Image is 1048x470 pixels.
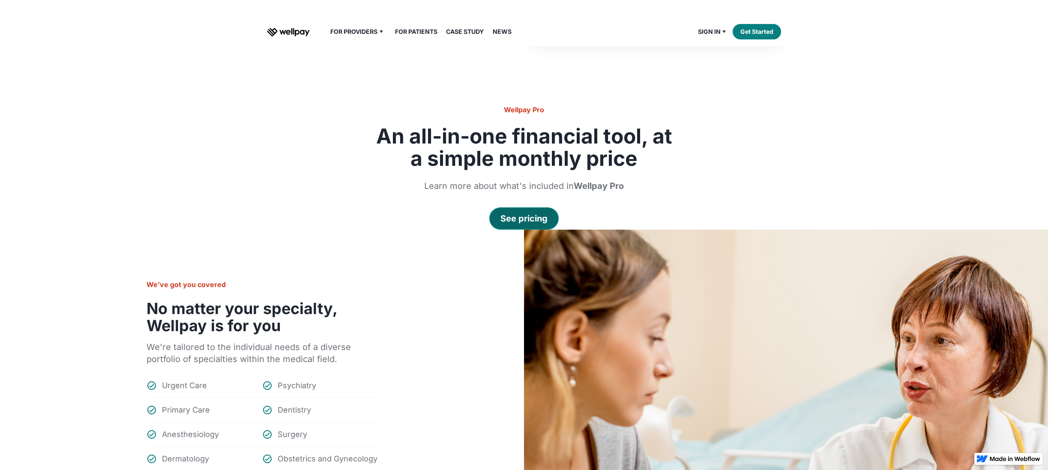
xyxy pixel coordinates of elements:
a: home [267,27,310,37]
a: See pricing [489,207,559,230]
a: For Patients [390,27,443,37]
h6: Wellpay Pro [370,105,678,115]
a: News [488,27,517,37]
div: Obstetrics and Gynecology [278,454,377,464]
div: Dentistry [278,405,311,415]
div: For Providers [325,27,390,37]
div: Primary Care [162,405,210,415]
img: Made in Webflow [990,456,1040,461]
div: See pricing [500,213,548,225]
div: Anesthesiology [162,429,219,440]
div: For Providers [330,27,377,37]
h2: An all-in-one financial tool, at a simple monthly price [370,125,678,170]
div: Learn more about what's included in [414,180,634,192]
div: We're tailored to the individual needs of a diverse portfolio of specialties within the medical f... [147,341,378,365]
div: Sign in [693,27,733,37]
a: Get Started [733,24,781,39]
div: Dermatology [162,454,209,464]
h6: We’ve got you covered [147,279,378,290]
div: Urgent Care [162,380,207,391]
a: Case Study [441,27,489,37]
div: Surgery [278,429,307,440]
strong: Wellpay Pro [574,181,624,191]
h3: No matter your specialty, Wellpay is for you [147,300,378,334]
div: Sign in [698,27,721,37]
div: Psychiatry [278,380,316,391]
